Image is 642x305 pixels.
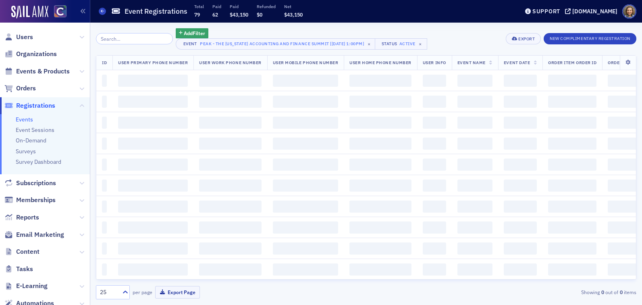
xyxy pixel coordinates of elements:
span: ‌ [102,138,107,150]
p: Paid [230,4,248,9]
span: ‌ [199,96,262,108]
span: User Work Phone Number [199,60,262,65]
span: ‌ [504,201,537,213]
a: Event Sessions [16,126,54,134]
span: ‌ [349,221,411,234]
span: ‌ [349,242,411,255]
a: Organizations [4,50,57,58]
span: Add Filter [184,29,205,37]
button: Export [506,33,541,44]
a: Tasks [4,265,33,274]
span: ‌ [199,242,262,255]
span: Event Name [457,60,486,65]
span: Registrations [16,101,55,110]
a: New Complimentary Registration [544,34,636,42]
span: ‌ [199,263,262,276]
a: Users [4,33,33,42]
span: ‌ [102,263,107,276]
span: ‌ [504,138,537,150]
span: × [366,40,373,48]
span: User Primary Phone Number [118,60,188,65]
p: Net [284,4,303,9]
p: Paid [212,4,221,9]
span: ‌ [504,159,537,171]
span: ‌ [102,75,107,87]
span: ‌ [118,242,188,255]
button: EventPEAK - The [US_STATE] Accounting and Finance Summit [[DATE] 1:00pm]× [176,38,376,50]
span: ‌ [118,159,188,171]
div: [DOMAIN_NAME] [572,8,617,15]
span: ‌ [423,221,446,234]
span: ‌ [423,242,446,255]
button: StatusActive× [375,38,427,50]
a: Reports [4,213,39,222]
span: ‌ [199,180,262,192]
span: ‌ [273,263,339,276]
span: ‌ [457,96,492,108]
span: ‌ [504,221,537,234]
a: Content [4,247,39,256]
span: ‌ [349,96,411,108]
span: ‌ [457,159,492,171]
span: ‌ [548,201,596,213]
strong: 0 [618,288,624,296]
span: Memberships [16,196,56,205]
p: Total [194,4,204,9]
span: ‌ [548,221,596,234]
span: ID [102,60,107,65]
h1: Event Registrations [125,6,187,16]
span: ‌ [457,263,492,276]
span: ‌ [118,221,188,234]
span: ‌ [273,75,339,87]
span: Content [16,247,39,256]
span: ‌ [349,159,411,171]
span: ‌ [102,201,107,213]
a: Surveys [16,148,36,155]
span: Email Marketing [16,230,64,239]
span: ‌ [423,201,446,213]
span: $0 [257,11,262,18]
span: 62 [212,11,218,18]
span: Reports [16,213,39,222]
img: SailAMX [11,6,48,19]
span: Tasks [16,265,33,274]
span: ‌ [199,75,262,87]
span: ‌ [118,263,188,276]
span: ‌ [118,75,188,87]
div: Event [182,41,199,46]
span: ‌ [102,242,107,255]
span: ‌ [118,201,188,213]
button: Export Page [155,286,200,299]
span: ‌ [423,75,446,87]
span: ‌ [504,242,537,255]
span: Order Item Order ID [548,60,596,65]
span: ‌ [457,242,492,255]
div: Active [399,41,416,46]
a: Email Marketing [4,230,64,239]
span: ‌ [349,180,411,192]
span: ‌ [349,263,411,276]
span: Event Date [504,60,530,65]
a: Events & Products [4,67,70,76]
span: ‌ [548,138,596,150]
span: ‌ [457,180,492,192]
span: ‌ [102,96,107,108]
a: Subscriptions [4,179,56,188]
span: ‌ [118,180,188,192]
span: ‌ [504,263,537,276]
span: ‌ [457,138,492,150]
span: ‌ [548,242,596,255]
span: ‌ [548,263,596,276]
span: ‌ [504,117,537,129]
input: Search… [96,33,173,44]
div: Showing out of items [462,288,636,296]
span: ‌ [548,96,596,108]
span: ‌ [349,138,411,150]
a: Orders [4,84,36,93]
span: ‌ [504,96,537,108]
span: ‌ [548,117,596,129]
span: ‌ [118,138,188,150]
span: ‌ [118,96,188,108]
span: ‌ [457,201,492,213]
